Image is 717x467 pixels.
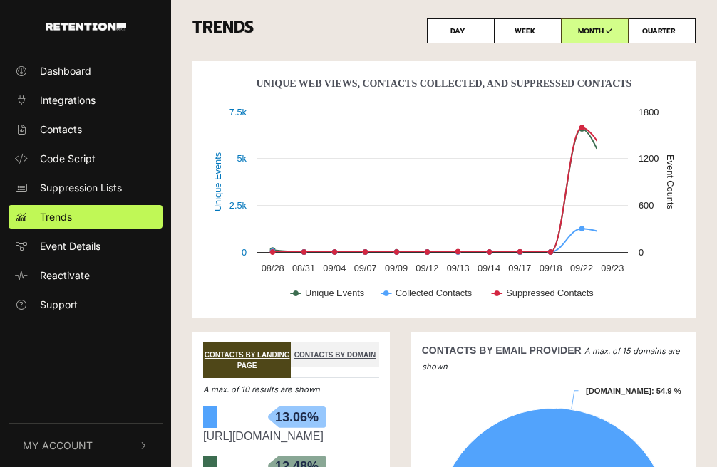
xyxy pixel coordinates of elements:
span: Trends [40,209,72,224]
text: 09/14 [478,263,500,273]
text: 09/18 [540,263,562,273]
label: DAY [427,18,495,43]
a: Suppression Lists [9,176,163,199]
text: Event Counts [665,154,676,209]
a: Reactivate [9,263,163,287]
tspan: [DOMAIN_NAME] [586,387,651,395]
button: My Account [9,424,163,467]
h3: TRENDS [192,18,696,43]
label: WEEK [494,18,562,43]
a: Trends [9,205,163,229]
a: Dashboard [9,59,163,83]
text: 5k [237,153,247,164]
text: 0 [639,247,644,258]
text: 09/07 [354,263,377,273]
a: Integrations [9,88,163,112]
img: Retention.com [46,23,126,31]
text: 0 [242,247,247,258]
span: My Account [23,438,93,453]
a: CONTACTS BY DOMAIN [291,342,378,367]
span: Support [40,297,78,312]
text: 09/23 [601,263,624,273]
text: 09/13 [447,263,470,273]
text: 08/28 [262,263,284,273]
div: https://likewise.com/games/moviedle [203,428,379,445]
span: Event Details [40,238,100,253]
a: Event Details [9,234,163,258]
label: QUARTER [628,18,696,43]
span: Contacts [40,122,82,137]
svg: Unique Web Views, Contacts Collected, And Suppressed Contacts [203,72,685,314]
span: Reactivate [40,268,90,283]
a: Contacts [9,117,163,141]
em: A max. of 10 results are shown [203,384,320,394]
a: CONTACTS BY LANDING PAGE [203,342,291,378]
a: Support [9,293,163,316]
text: 1200 [639,153,659,164]
text: 09/09 [385,263,408,273]
text: 09/04 [323,263,346,273]
text: 09/17 [508,263,531,273]
span: Integrations [40,93,96,107]
text: 1800 [639,107,659,117]
a: Code Script [9,147,163,170]
text: 08/31 [292,263,315,273]
text: Unique Events [212,152,223,211]
span: 13.06% [268,406,326,428]
span: Suppression Lists [40,180,122,195]
strong: CONTACTS BY EMAIL PROVIDER [422,345,582,356]
span: Dashboard [40,63,91,78]
a: [URL][DOMAIN_NAME] [203,430,324,442]
text: 2.5k [229,200,247,211]
span: Code Script [40,151,96,166]
text: 09/12 [416,263,438,273]
text: 7.5k [229,107,247,117]
text: Unique Web Views, Contacts Collected, And Suppressed Contacts [257,78,632,89]
text: 600 [639,200,654,211]
label: MONTH [561,18,629,43]
text: : 54.9 % [586,387,681,395]
text: 09/22 [570,263,593,273]
text: Unique Events [305,288,364,298]
text: Suppressed Contacts [506,288,593,298]
text: Collected Contacts [396,288,472,298]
